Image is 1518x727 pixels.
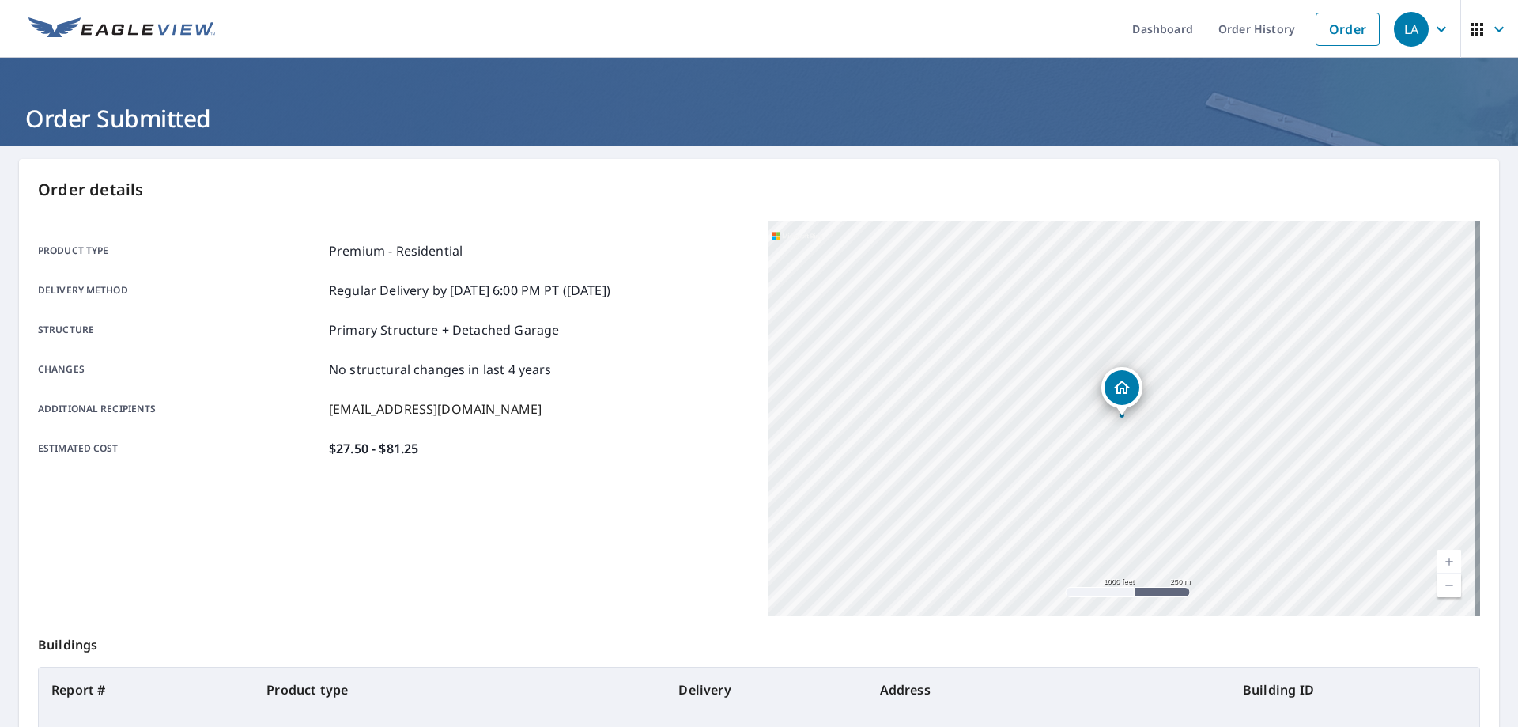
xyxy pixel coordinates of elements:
th: Delivery [666,668,867,712]
div: Dropped pin, building 1, Residential property, 35 Edgewood Dr Wallingford, CT 06492 [1101,367,1142,416]
p: Estimated cost [38,439,323,458]
a: Order [1316,13,1380,46]
p: Primary Structure + Detached Garage [329,320,559,339]
p: Buildings [38,616,1480,667]
p: Changes [38,360,323,379]
p: Delivery method [38,281,323,300]
th: Building ID [1230,668,1479,712]
div: LA [1394,12,1429,47]
p: No structural changes in last 4 years [329,360,552,379]
h1: Order Submitted [19,102,1499,134]
th: Report # [39,668,254,712]
p: Premium - Residential [329,241,463,260]
a: Current Level 15, Zoom Out [1437,574,1461,597]
p: [EMAIL_ADDRESS][DOMAIN_NAME] [329,399,542,418]
p: Order details [38,178,1480,202]
th: Product type [254,668,666,712]
a: Current Level 15, Zoom In [1437,550,1461,574]
th: Address [867,668,1230,712]
p: Structure [38,320,323,339]
p: Product type [38,241,323,260]
img: EV Logo [28,17,215,41]
p: $27.50 - $81.25 [329,439,418,458]
p: Regular Delivery by [DATE] 6:00 PM PT ([DATE]) [329,281,610,300]
p: Additional recipients [38,399,323,418]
